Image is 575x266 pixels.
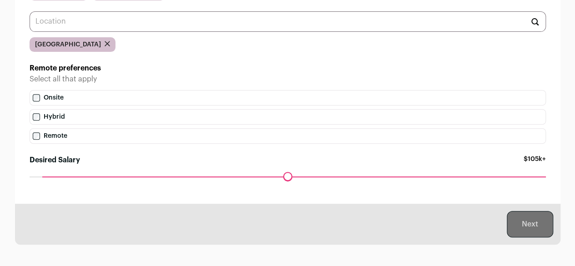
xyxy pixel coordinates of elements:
input: Hybrid [33,113,40,120]
h2: Remote preferences [30,63,546,74]
label: Hybrid [30,109,546,125]
label: Desired Salary [30,155,80,166]
label: Remote [30,128,546,144]
input: Remote [33,132,40,140]
p: Select all that apply [30,74,546,85]
span: $105k+ [524,155,546,176]
input: Onsite [33,94,40,101]
input: Location [30,11,546,32]
label: Onsite [30,90,546,105]
span: [GEOGRAPHIC_DATA] [35,40,101,49]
